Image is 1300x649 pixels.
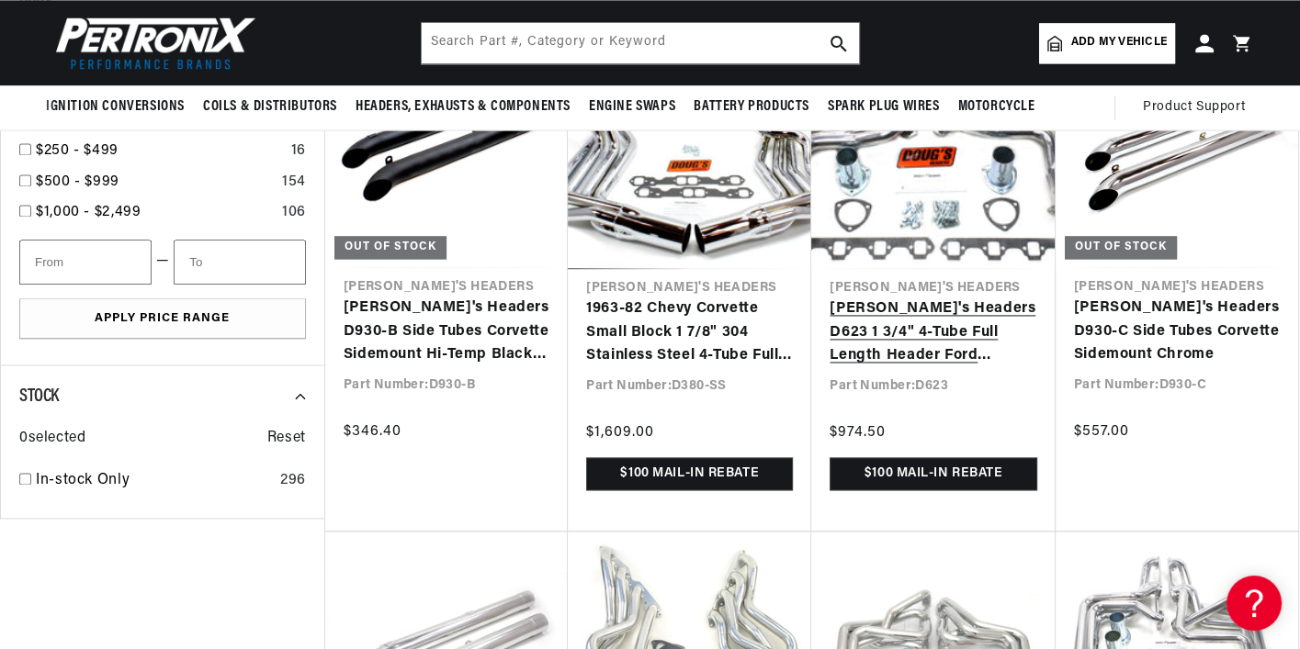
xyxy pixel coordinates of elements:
summary: Spark Plug Wires [819,85,949,129]
input: Search Part #, Category or Keyword [422,23,859,63]
span: $1,000 - $2,499 [36,205,141,219]
span: Battery Products [694,97,809,117]
span: $500 - $999 [36,174,119,189]
summary: Product Support [1143,85,1254,129]
span: Coils & Distributors [203,97,337,117]
span: Add my vehicle [1071,34,1167,51]
span: Stock [19,387,59,406]
button: search button [819,23,859,63]
span: — [156,250,170,274]
span: 0 selected [19,427,85,451]
a: [PERSON_NAME]'s Headers D930-C Side Tubes Corvette Sidemount Chrome [1074,297,1280,367]
input: From [19,240,152,285]
a: Add my vehicle [1039,23,1175,63]
span: Motorcycle [957,97,1034,117]
button: Apply Price Range [19,298,306,340]
div: 296 [280,469,306,493]
span: Spark Plug Wires [828,97,940,117]
summary: Headers, Exhausts & Components [346,85,580,129]
summary: Engine Swaps [580,85,684,129]
summary: Ignition Conversions [46,85,194,129]
span: Engine Swaps [589,97,675,117]
a: [PERSON_NAME]'s Headers D930-B Side Tubes Corvette Sidemount Hi-Temp Black Coating [344,297,549,367]
span: Reset [267,427,306,451]
img: Pertronix [46,11,257,74]
span: $250 - $499 [36,143,119,158]
div: 106 [282,201,306,225]
span: Ignition Conversions [46,97,185,117]
summary: Motorcycle [948,85,1044,129]
input: To [174,240,306,285]
a: 1963-82 Chevy Corvette Small Block 1 7/8" 304 Stainless Steel 4-Tube Full Length Sidemount Header [586,297,793,368]
span: Headers, Exhausts & Components [356,97,571,117]
span: Product Support [1143,97,1245,117]
div: 154 [282,171,306,195]
a: [PERSON_NAME]'s Headers D623 1 3/4" 4-Tube Full Length Header Ford Mustang 64-73 Cougar 67-68 Fai... [830,297,1036,368]
summary: Battery Products [684,85,819,129]
a: In-stock Only [36,469,273,493]
summary: Coils & Distributors [194,85,346,129]
div: 16 [290,140,305,163]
